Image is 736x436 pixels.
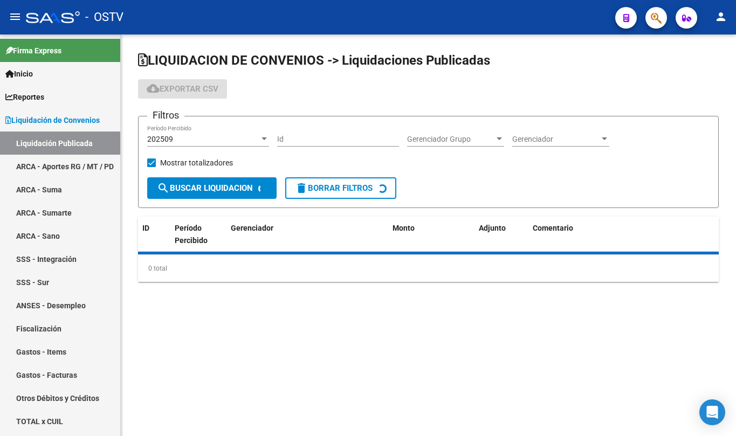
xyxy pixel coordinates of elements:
datatable-header-cell: Gerenciador [226,217,388,264]
span: Monto [393,224,415,232]
mat-icon: search [157,182,170,195]
datatable-header-cell: Comentario [528,217,719,264]
mat-icon: person [714,10,727,23]
datatable-header-cell: Adjunto [474,217,528,264]
span: LIQUIDACION DE CONVENIOS -> Liquidaciones Publicadas [138,53,490,68]
mat-icon: cloud_download [147,82,160,95]
span: Liquidación de Convenios [5,114,100,126]
datatable-header-cell: Monto [388,217,474,264]
span: Buscar Liquidacion [157,183,253,193]
span: Comentario [533,224,573,232]
span: Reportes [5,91,44,103]
mat-icon: menu [9,10,22,23]
span: Período Percibido [175,224,208,245]
span: ID [142,224,149,232]
span: Gerenciador [231,224,273,232]
span: Borrar Filtros [295,183,373,193]
span: Firma Express [5,45,61,57]
span: Gerenciador [512,135,600,144]
span: 202509 [147,135,173,143]
span: Adjunto [479,224,506,232]
button: Exportar CSV [138,79,227,99]
div: 0 total [138,255,719,282]
mat-icon: delete [295,182,308,195]
span: Gerenciador Grupo [407,135,494,144]
span: Inicio [5,68,33,80]
span: - OSTV [85,5,123,29]
h3: Filtros [147,108,184,123]
span: Exportar CSV [147,84,218,94]
datatable-header-cell: ID [138,217,170,264]
button: Borrar Filtros [285,177,396,199]
span: Mostrar totalizadores [160,156,233,169]
button: Buscar Liquidacion [147,177,277,199]
datatable-header-cell: Período Percibido [170,217,211,264]
div: Open Intercom Messenger [699,399,725,425]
